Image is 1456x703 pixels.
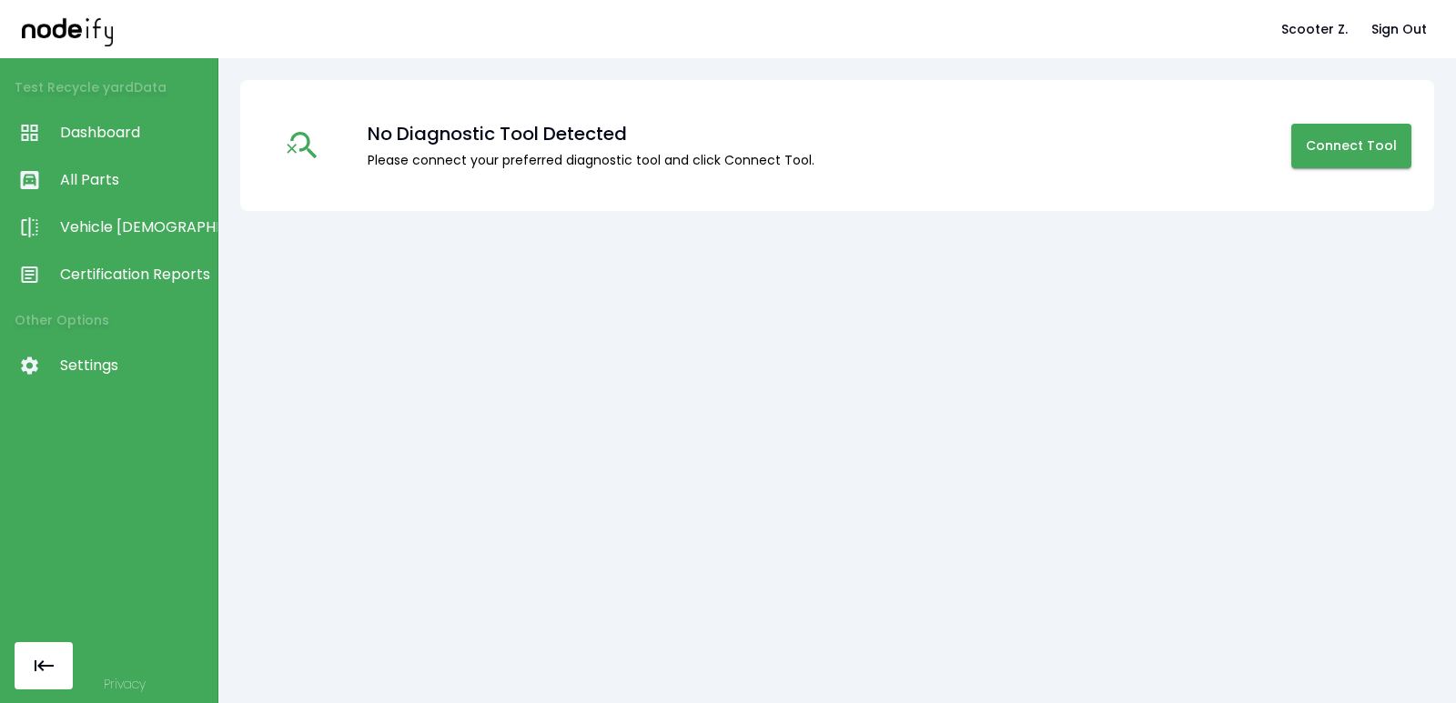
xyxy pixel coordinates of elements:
[60,169,208,191] span: All Parts
[104,675,146,693] a: Privacy
[368,121,814,146] div: No Diagnostic Tool Detected
[60,355,208,377] span: Settings
[368,151,814,170] div: Please connect your preferred diagnostic tool and click Connect Tool.
[60,216,208,238] span: Vehicle [DEMOGRAPHIC_DATA]
[22,12,113,45] img: nodeify
[60,264,208,286] span: Certification Reports
[1274,13,1355,46] button: Scooter Z.
[1291,124,1411,168] button: Connect Tool
[1364,13,1434,46] button: Sign Out
[60,122,208,144] span: Dashboard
